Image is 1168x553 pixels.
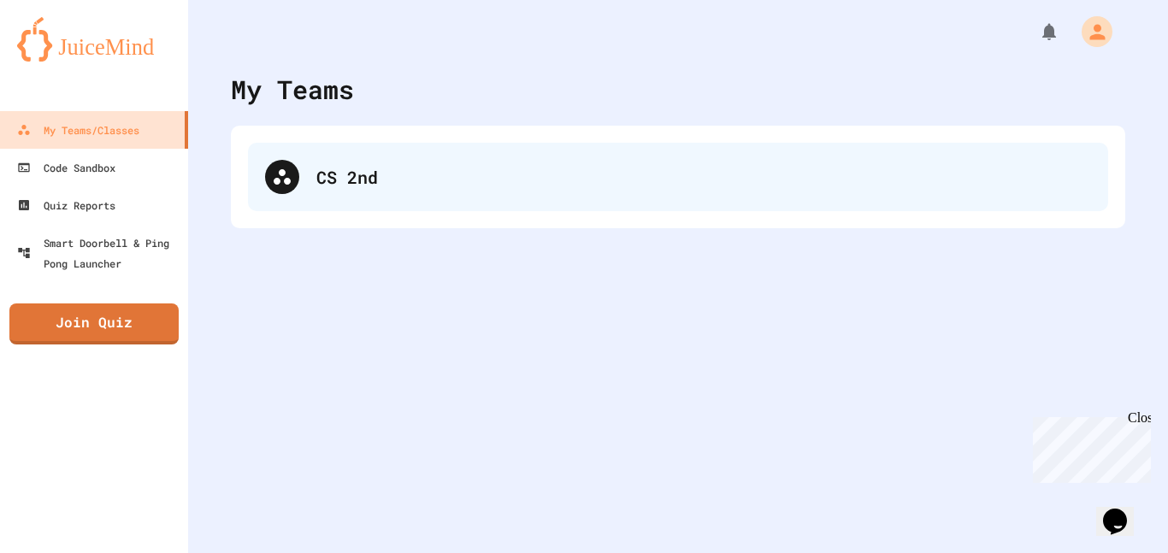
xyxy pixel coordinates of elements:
[1026,410,1151,483] iframe: chat widget
[1096,485,1151,536] iframe: chat widget
[1064,12,1117,51] div: My Account
[9,303,179,344] a: Join Quiz
[1007,17,1064,46] div: My Notifications
[17,157,115,178] div: Code Sandbox
[316,164,1091,190] div: CS 2nd
[17,195,115,215] div: Quiz Reports
[17,120,139,140] div: My Teams/Classes
[248,143,1108,211] div: CS 2nd
[17,232,181,274] div: Smart Doorbell & Ping Pong Launcher
[7,7,118,109] div: Chat with us now!Close
[17,17,171,62] img: logo-orange.svg
[231,70,354,109] div: My Teams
